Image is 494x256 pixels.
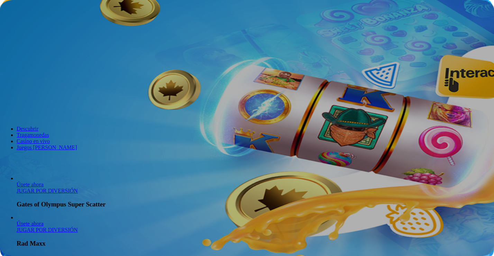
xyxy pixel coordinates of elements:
article: Gates of Olympus Super Scatter [17,175,491,208]
header: Lobby [3,114,491,164]
a: Gates of Olympus Super Scatter [17,182,44,187]
span: Únete ahora [17,221,44,227]
a: Gates of Olympus Super Scatter [17,188,78,194]
a: Rad Maxx [17,221,44,227]
nav: Lobby [3,114,491,151]
a: Rad Maxx [17,227,78,233]
a: Tragamonedas [17,132,49,138]
article: Rad Maxx [17,214,491,247]
a: Casino en vivo [17,138,50,144]
a: Juegos [PERSON_NAME] [17,144,77,150]
h3: Rad Maxx [17,240,491,247]
span: Únete ahora [17,182,44,187]
a: Descubrir [17,126,38,132]
h3: Gates of Olympus Super Scatter [17,201,491,208]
